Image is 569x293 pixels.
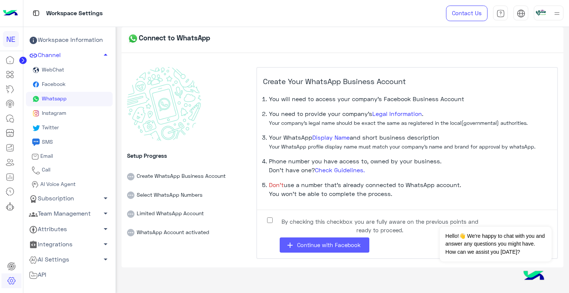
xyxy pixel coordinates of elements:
span: SMS [40,139,53,145]
a: sms iconSMS [26,135,113,150]
div: NE [3,31,19,47]
a: tab [493,6,508,21]
li: Limited WhatsApp Account [127,199,250,218]
span: Facebook [40,81,66,87]
a: AI Settings [26,252,113,267]
a: Email [26,150,113,163]
span: use a number that’s already connected to WhatsApp account. You won’t be able to complete the proc... [269,181,461,197]
p: Workspace Settings [46,9,103,19]
img: Logo [3,6,18,21]
li: WhatsApp Account activated [127,218,250,237]
a: Check Guidelines. [315,166,365,173]
h5: Connect to WhatsApp [127,33,210,44]
img: hulul-logo.png [521,263,547,289]
span: Your WhatsApp and short business description [269,134,535,150]
span: You need to provide your company’s . [269,110,528,126]
span: arrow_drop_down [101,224,110,233]
a: Legal Information [372,110,422,117]
span: arrow_drop_down [101,240,110,249]
span: AI Voice Agent [39,181,76,187]
span: By checking this checkbox you are fully aware on the previous points and ready to proceed. [279,217,481,234]
li: Create WhatsApp Business Account [127,162,250,180]
a: Whatsapp [26,92,113,106]
a: Call [26,163,113,177]
a: Attributes [26,222,113,237]
h5: Create Your WhatsApp Business Account [263,77,551,91]
span: Hello!👋 We're happy to chat with you and answer any questions you might have. How can we assist y... [440,227,551,262]
span: Email [39,153,53,159]
i: add [286,241,295,250]
span: Twitter [40,124,59,130]
a: Channel [26,48,113,63]
span: WebChat [40,66,64,73]
a: Workspace Information [26,33,113,48]
span: Phone number you have access to, owned by your business. Don’t have one? [269,157,442,173]
img: profile [552,9,562,18]
a: Display Name [312,134,350,141]
img: tab [31,9,41,18]
span: API [29,270,46,280]
span: Instagram [40,110,66,116]
a: AI Voice Agent [26,177,113,191]
span: arrow_drop_down [101,255,110,264]
button: addContinue with Facebook [280,237,369,253]
span: Don’t [269,181,284,188]
img: tab [517,9,525,18]
a: API [26,267,113,282]
span: arrow_drop_down [101,194,110,203]
span: arrow_drop_up [101,50,110,59]
small: Your WhatsApp profile display name must match your company’s name and brand for approval by whats... [269,143,535,150]
h6: Setup Progress [127,152,250,159]
span: Call [40,166,50,173]
a: Integrations [26,237,113,252]
img: userImage [536,7,546,18]
span: Continue with Facebook [297,242,360,248]
a: Facebook [26,77,113,92]
a: Twitter [26,121,113,135]
input: By checking this checkbox you are fully aware on the previous points and ready to proceed. [267,217,273,223]
li: Select WhatsApp Numbers [127,180,250,199]
span: arrow_drop_down [101,209,110,218]
span: Whatsapp [40,95,67,101]
a: Instagram [26,106,113,121]
img: tab [496,9,505,18]
a: WebChat [26,63,113,77]
a: Subscription [26,191,113,206]
a: Contact Us [446,6,488,21]
img: sms icon [31,138,40,147]
a: Team Management [26,206,113,222]
span: You will need to access your company’s Facebook Business Account [269,95,464,102]
small: Your company’s legal name should be exact the same as registered in the local(governmental) autho... [269,120,528,126]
